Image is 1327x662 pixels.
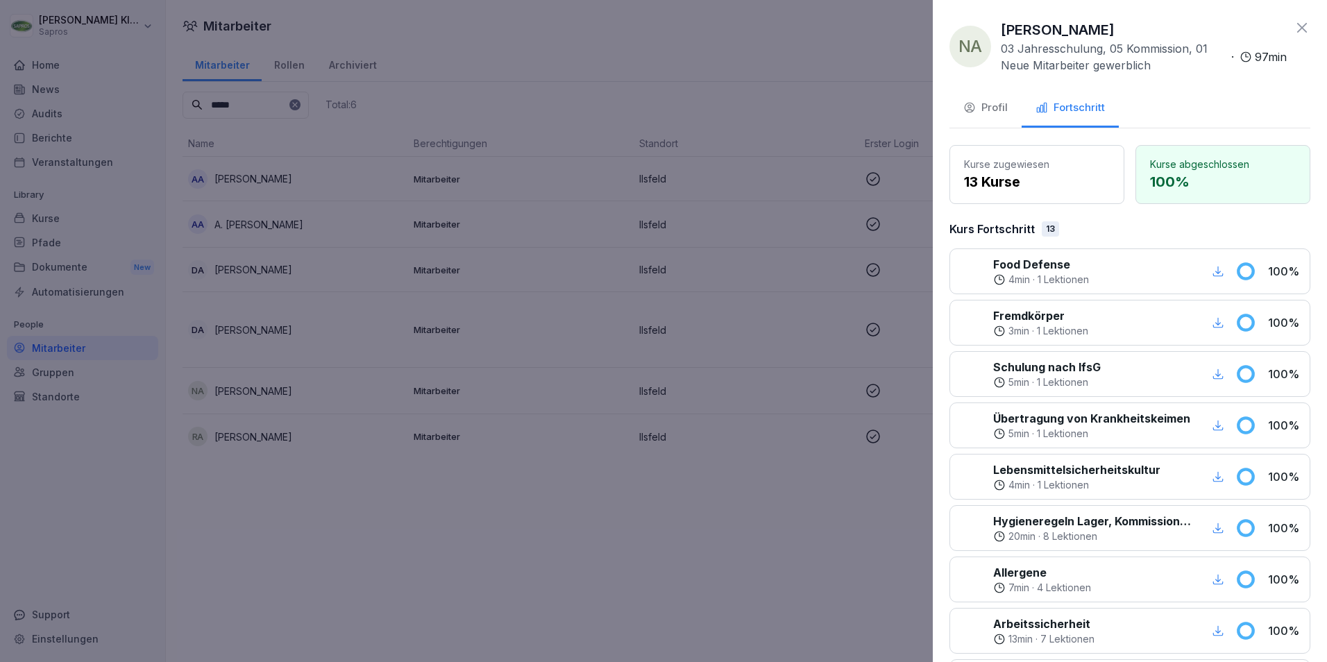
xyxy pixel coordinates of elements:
[1001,40,1226,74] p: 03 Jahresschulung, 05 Kommission, 01 Neue Mitarbeiter gewerblich
[1268,468,1303,485] p: 100 %
[993,529,1192,543] div: ·
[1008,273,1030,287] p: 4 min
[1150,171,1296,192] p: 100 %
[1042,221,1059,237] div: 13
[1268,417,1303,434] p: 100 %
[993,256,1089,273] p: Food Defense
[1037,427,1088,441] p: 1 Lektionen
[1268,622,1303,639] p: 100 %
[993,307,1088,324] p: Fremdkörper
[1001,40,1287,74] div: ·
[1036,100,1105,116] div: Fortschritt
[1268,314,1303,331] p: 100 %
[949,90,1022,128] button: Profil
[1268,571,1303,588] p: 100 %
[993,632,1094,646] div: ·
[1268,366,1303,382] p: 100 %
[1037,581,1091,595] p: 4 Lektionen
[964,157,1110,171] p: Kurse zugewiesen
[1043,529,1097,543] p: 8 Lektionen
[1268,263,1303,280] p: 100 %
[993,273,1089,287] div: ·
[993,461,1160,478] p: Lebensmittelsicherheitskultur
[993,478,1160,492] div: ·
[993,324,1088,338] div: ·
[949,26,991,67] div: NA
[1040,632,1094,646] p: 7 Lektionen
[1150,157,1296,171] p: Kurse abgeschlossen
[993,375,1101,389] div: ·
[1008,478,1030,492] p: 4 min
[1255,49,1287,65] p: 97 min
[993,427,1190,441] div: ·
[993,359,1101,375] p: Schulung nach IfsG
[993,564,1091,581] p: Allergene
[993,616,1094,632] p: Arbeitssicherheit
[963,100,1008,116] div: Profil
[993,581,1091,595] div: ·
[1037,324,1088,338] p: 1 Lektionen
[1268,520,1303,536] p: 100 %
[964,171,1110,192] p: 13 Kurse
[993,513,1192,529] p: Hygieneregeln Lager, Kommission und Rampe
[1037,375,1088,389] p: 1 Lektionen
[1001,19,1115,40] p: [PERSON_NAME]
[1038,273,1089,287] p: 1 Lektionen
[1008,375,1029,389] p: 5 min
[1008,632,1033,646] p: 13 min
[1008,529,1036,543] p: 20 min
[1022,90,1119,128] button: Fortschritt
[1008,324,1029,338] p: 3 min
[993,410,1190,427] p: Übertragung von Krankheitskeimen
[1038,478,1089,492] p: 1 Lektionen
[1008,581,1029,595] p: 7 min
[949,221,1035,237] p: Kurs Fortschritt
[1008,427,1029,441] p: 5 min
